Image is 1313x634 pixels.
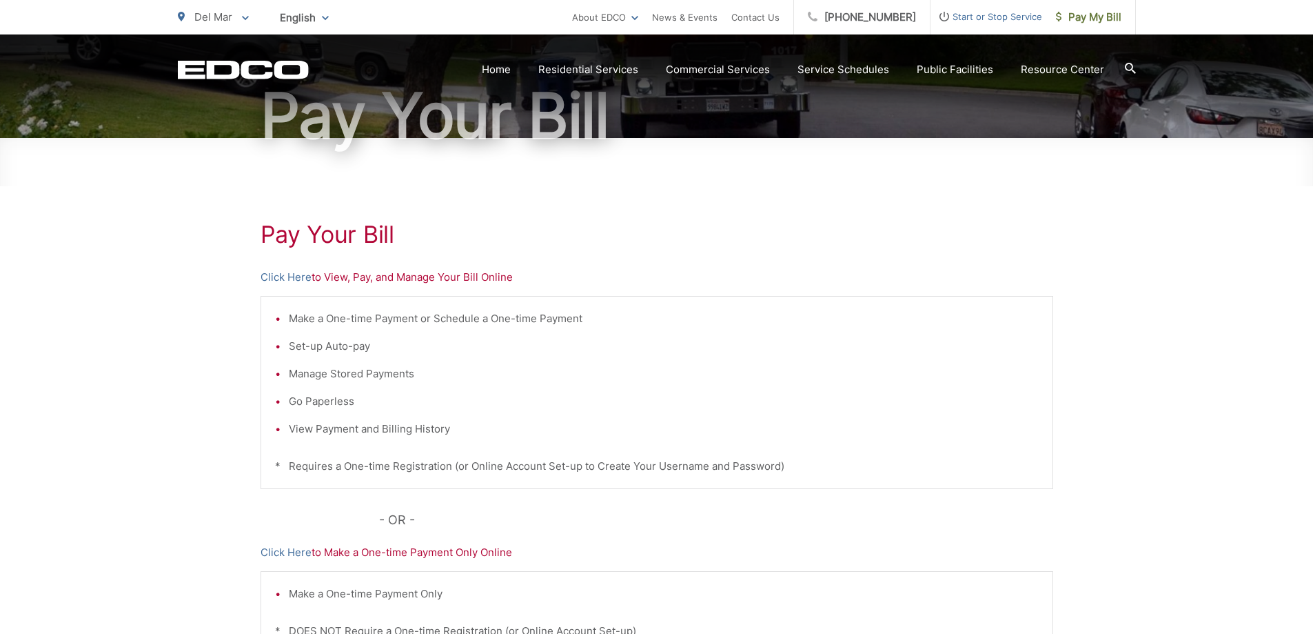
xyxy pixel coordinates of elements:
a: Click Here [261,544,312,561]
a: About EDCO [572,9,638,26]
li: Make a One-time Payment or Schedule a One-time Payment [289,310,1039,327]
p: * Requires a One-time Registration (or Online Account Set-up to Create Your Username and Password) [275,458,1039,475]
a: EDCD logo. Return to the homepage. [178,60,309,79]
a: News & Events [652,9,717,26]
span: English [269,6,339,30]
a: Click Here [261,269,312,286]
li: View Payment and Billing History [289,421,1039,437]
p: to Make a One-time Payment Only Online [261,544,1053,561]
a: Home [482,61,511,78]
li: Manage Stored Payments [289,366,1039,382]
a: Commercial Services [666,61,770,78]
a: Public Facilities [917,61,993,78]
span: Pay My Bill [1056,9,1121,26]
li: Make a One-time Payment Only [289,586,1039,602]
h1: Pay Your Bill [261,221,1053,248]
a: Resource Center [1021,61,1104,78]
li: Go Paperless [289,393,1039,410]
li: Set-up Auto-pay [289,338,1039,355]
span: Del Mar [194,10,232,23]
p: to View, Pay, and Manage Your Bill Online [261,269,1053,286]
p: - OR - [379,510,1053,531]
a: Residential Services [538,61,638,78]
a: Service Schedules [797,61,889,78]
a: Contact Us [731,9,780,26]
h1: Pay Your Bill [178,81,1136,150]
